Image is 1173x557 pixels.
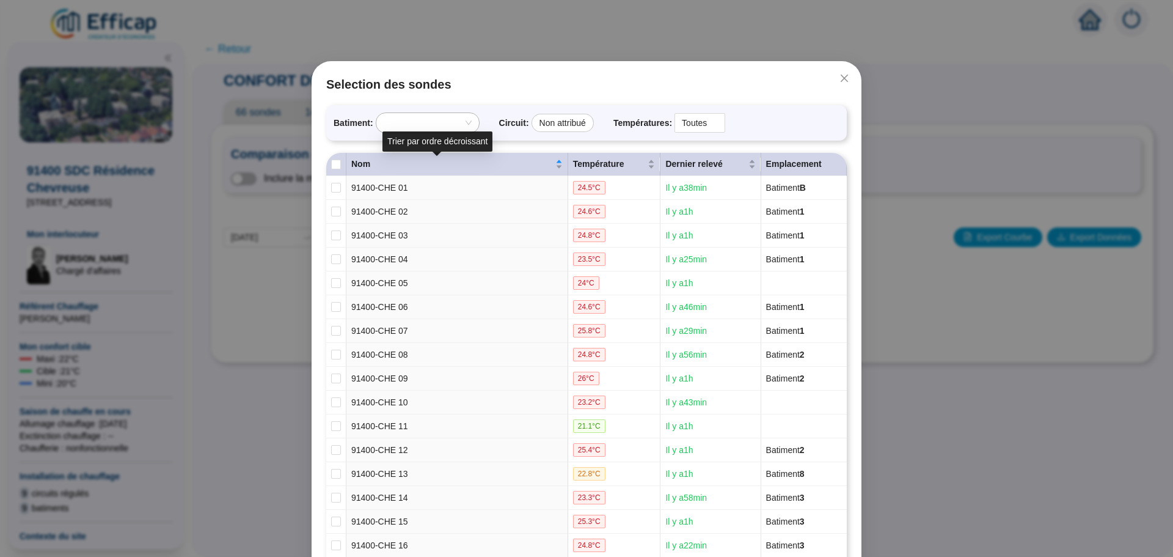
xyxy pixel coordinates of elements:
[800,374,805,383] span: 2
[766,183,806,193] span: Batiment
[573,467,605,481] span: 22.8 °C
[346,486,568,510] td: 91400-CHE 14
[660,153,761,176] th: Dernier relevé
[766,302,805,312] span: Batiment
[766,445,805,455] span: Batiment
[573,300,605,314] span: 24.6 °C
[839,73,849,83] span: close
[800,540,805,550] span: 3
[346,200,568,224] td: 91400-CHE 02
[665,421,693,431] span: Il y a 1 h
[711,119,718,127] span: down
[665,493,707,503] span: Il y a 58 min
[766,158,841,171] div: Emplacement
[766,517,805,526] span: Batiment
[800,231,805,240] span: 1
[573,158,646,171] span: Température
[665,231,693,240] span: Il y a 1 h
[346,271,568,295] td: 91400-CHE 05
[800,445,805,455] span: 2
[766,540,805,550] span: Batiment
[766,469,805,479] span: Batiment
[665,540,707,550] span: Il y a 22 min
[346,510,568,534] td: 91400-CHE 15
[346,176,568,200] td: 91400-CHE 01
[800,326,805,336] span: 1
[766,231,805,240] span: Batiment
[800,493,805,503] span: 3
[835,73,854,83] span: Fermer
[665,326,707,336] span: Il y a 29 min
[835,68,854,88] button: Close
[800,302,805,312] span: 1
[346,415,568,438] td: 91400-CHE 11
[665,278,693,288] span: Il y a 1 h
[766,493,805,503] span: Batiment
[573,515,605,528] span: 25.3 °C
[665,302,707,312] span: Il y a 46 min
[346,248,568,271] td: 91400-CHE 04
[573,229,605,242] span: 24.8 °C
[573,205,605,218] span: 24.6 °C
[665,397,707,407] span: Il y a 43 min
[665,445,693,455] span: Il y a 1 h
[665,469,693,479] span: Il y a 1 h
[326,76,847,93] span: Selection des sondes
[800,517,805,526] span: 3
[800,254,805,264] span: 1
[766,326,805,336] span: Batiment
[766,207,805,216] span: Batiment
[665,350,707,360] span: Il y a 56 min
[573,372,599,385] span: 26 °C
[682,114,718,132] span: Toutes
[382,131,492,152] div: Trier par ordre décroissant
[573,491,605,504] span: 23.3 °C
[800,469,805,479] span: 8
[665,207,693,216] span: Il y a 1 h
[346,343,568,367] td: 91400-CHE 08
[346,462,568,486] td: 91400-CHE 13
[573,419,605,433] span: 21.1 °C
[499,117,529,130] span: Circuit :
[665,517,693,526] span: Il y a 1 h
[800,183,806,193] span: B
[573,539,605,552] span: 24.8 °C
[665,254,707,264] span: Il y a 25 min
[351,158,553,171] span: Nom
[800,350,805,360] span: 2
[573,324,605,338] span: 25.8 °C
[665,183,707,193] span: Il y a 38 min
[665,158,745,171] span: Dernier relevé
[573,396,605,409] span: 23.2 °C
[766,374,805,383] span: Batiment
[573,181,605,194] span: 24.5 °C
[346,438,568,462] td: 91400-CHE 12
[334,117,373,130] span: Batiment :
[346,153,568,176] th: Nom
[568,153,661,176] th: Température
[573,443,605,457] span: 25.4 °C
[800,207,805,216] span: 1
[346,295,568,319] td: 91400-CHE 06
[532,114,594,132] div: Non attribué
[766,350,805,360] span: Batiment
[573,276,599,290] span: 24 °C
[573,348,605,361] span: 24.8 °C
[766,254,805,264] span: Batiment
[346,319,568,343] td: 91400-CHE 07
[346,224,568,248] td: 91400-CHE 03
[665,374,693,383] span: Il y a 1 h
[346,367,568,391] td: 91400-CHE 09
[613,117,672,130] span: Températures :
[573,253,605,266] span: 23.5 °C
[346,391,568,415] td: 91400-CHE 10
